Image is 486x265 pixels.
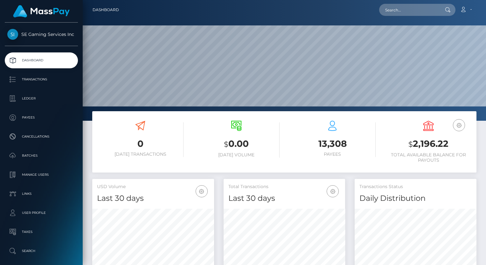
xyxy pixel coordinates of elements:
[289,152,376,157] h6: Payees
[228,193,341,204] h4: Last 30 days
[5,167,78,183] a: Manage Users
[385,152,472,163] h6: Total Available Balance for Payouts
[5,148,78,164] a: Batches
[5,243,78,259] a: Search
[289,138,376,150] h3: 13,308
[97,193,209,204] h4: Last 30 days
[7,75,75,84] p: Transactions
[7,246,75,256] p: Search
[408,140,413,149] small: $
[5,224,78,240] a: Taxes
[379,4,439,16] input: Search...
[7,56,75,65] p: Dashboard
[7,113,75,122] p: Payees
[7,29,18,40] img: SE Gaming Services Inc
[224,140,228,149] small: $
[5,91,78,106] a: Ledger
[7,189,75,199] p: Links
[5,71,78,87] a: Transactions
[97,138,184,150] h3: 0
[97,184,209,190] h5: USD Volume
[7,151,75,160] p: Batches
[7,94,75,103] p: Ledger
[5,31,78,37] span: SE Gaming Services Inc
[5,110,78,126] a: Payees
[7,170,75,180] p: Manage Users
[228,184,341,190] h5: Total Transactions
[7,227,75,237] p: Taxes
[5,52,78,68] a: Dashboard
[385,138,472,151] h3: 2,196.22
[193,152,280,158] h6: [DATE] Volume
[5,205,78,221] a: User Profile
[359,184,472,190] h5: Transactions Status
[5,129,78,145] a: Cancellations
[359,193,472,204] h4: Daily Distribution
[7,132,75,141] p: Cancellations
[193,138,280,151] h3: 0.00
[5,186,78,202] a: Links
[93,3,119,17] a: Dashboard
[13,5,70,17] img: MassPay Logo
[7,208,75,218] p: User Profile
[97,152,184,157] h6: [DATE] Transactions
